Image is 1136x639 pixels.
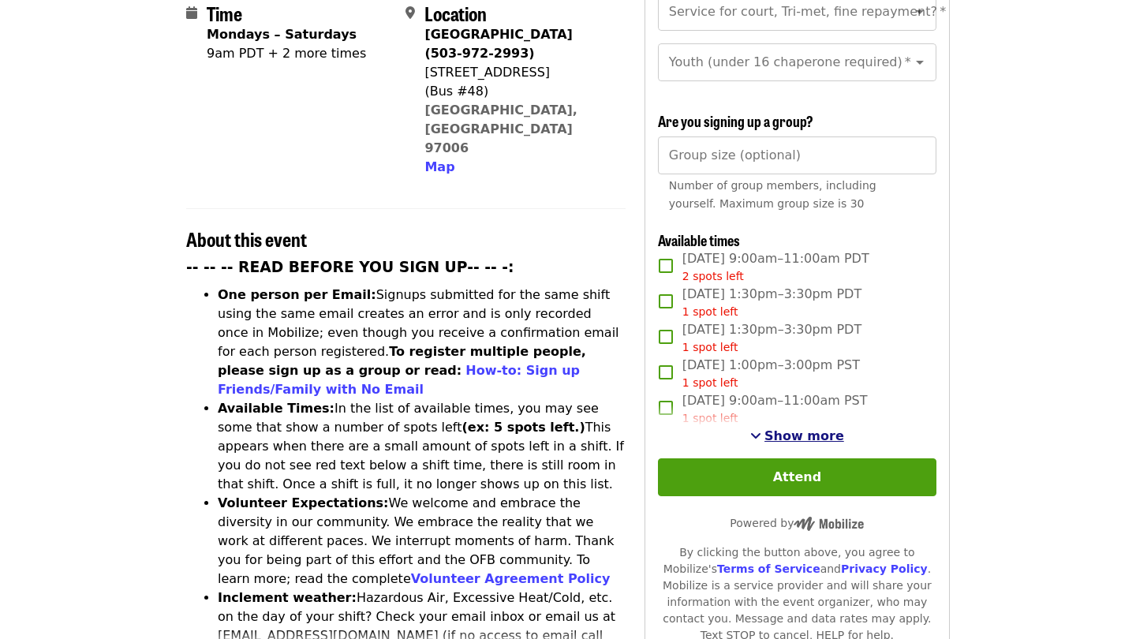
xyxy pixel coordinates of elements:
[682,320,861,356] span: [DATE] 1:30pm–3:30pm PDT
[424,158,454,177] button: Map
[424,159,454,174] span: Map
[658,110,813,131] span: Are you signing up a group?
[682,341,738,353] span: 1 spot left
[186,259,514,275] strong: -- -- -- READ BEFORE YOU SIGN UP-- -- -:
[730,517,864,529] span: Powered by
[717,562,820,575] a: Terms of Service
[461,420,585,435] strong: (ex: 5 spots left.)
[411,571,611,586] a: Volunteer Agreement Policy
[909,51,931,73] button: Open
[424,82,612,101] div: (Bus #48)
[682,285,861,320] span: [DATE] 1:30pm–3:30pm PDT
[658,136,936,174] input: [object Object]
[841,562,928,575] a: Privacy Policy
[218,344,586,378] strong: To register multiple people, please sign up as a group or read:
[424,27,572,61] strong: [GEOGRAPHIC_DATA] (503-972-2993)
[218,287,376,302] strong: One person per Email:
[669,179,876,210] span: Number of group members, including yourself. Maximum group size is 30
[682,356,860,391] span: [DATE] 1:00pm–3:00pm PST
[218,401,334,416] strong: Available Times:
[186,6,197,21] i: calendar icon
[218,399,626,494] li: In the list of available times, you may see some that show a number of spots left This appears wh...
[658,230,740,250] span: Available times
[207,44,366,63] div: 9am PDT + 2 more times
[218,495,389,510] strong: Volunteer Expectations:
[750,427,844,446] button: See more timeslots
[424,103,577,155] a: [GEOGRAPHIC_DATA], [GEOGRAPHIC_DATA] 97006
[218,363,580,397] a: How-to: Sign up Friends/Family with No Email
[218,494,626,589] li: We welcome and embrace the diversity in our community. We embrace the reality that we work at dif...
[682,412,738,424] span: 1 spot left
[682,249,869,285] span: [DATE] 9:00am–11:00am PDT
[682,391,868,427] span: [DATE] 9:00am–11:00am PST
[794,517,864,531] img: Powered by Mobilize
[186,225,307,252] span: About this event
[218,286,626,399] li: Signups submitted for the same shift using the same email creates an error and is only recorded o...
[424,63,612,82] div: [STREET_ADDRESS]
[682,270,744,282] span: 2 spots left
[764,428,844,443] span: Show more
[682,305,738,318] span: 1 spot left
[682,376,738,389] span: 1 spot left
[405,6,415,21] i: map-marker-alt icon
[658,458,936,496] button: Attend
[909,1,931,23] button: Open
[207,27,357,42] strong: Mondays – Saturdays
[218,590,357,605] strong: Inclement weather:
